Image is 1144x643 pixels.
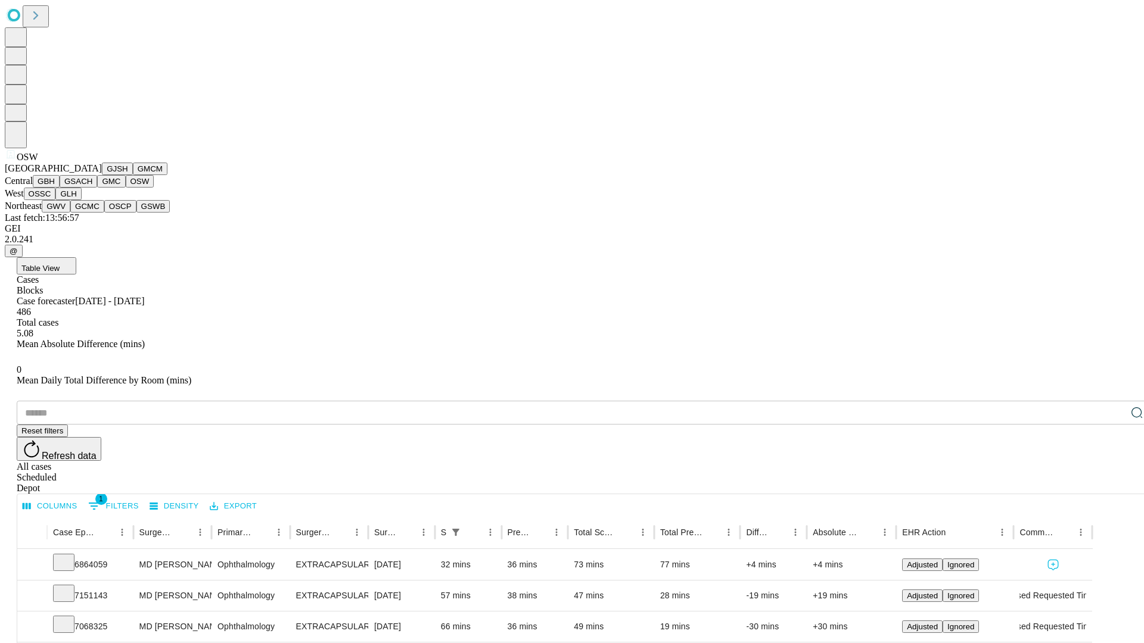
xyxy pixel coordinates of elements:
[254,524,271,541] button: Sort
[10,246,18,255] span: @
[813,580,890,611] div: +19 mins
[21,264,60,273] span: Table View
[746,550,801,580] div: +4 mins
[1011,611,1095,642] span: Used Requested Time
[508,527,531,537] div: Predicted In Room Duration
[374,527,397,537] div: Surgery Date
[374,611,429,642] div: [DATE]
[217,550,284,580] div: Ophthalmology
[5,188,24,198] span: West
[17,339,145,349] span: Mean Absolute Difference (mins)
[947,524,963,541] button: Sort
[907,560,938,569] span: Adjusted
[508,580,562,611] div: 38 mins
[296,550,362,580] div: EXTRACAPSULAR CATARACT REMOVAL WITH [MEDICAL_DATA]
[441,527,446,537] div: Scheduled In Room Duration
[5,245,23,257] button: @
[42,451,97,461] span: Refresh data
[704,524,720,541] button: Sort
[1019,611,1086,642] div: Used Requested Time
[53,580,128,611] div: 7151143
[947,622,974,631] span: Ignored
[133,163,167,175] button: GMCM
[139,527,174,537] div: Surgeon Name
[207,497,260,516] button: Export
[1056,524,1072,541] button: Sort
[441,550,496,580] div: 32 mins
[70,200,104,213] button: GCMC
[1019,527,1054,537] div: Comments
[126,175,154,188] button: OSW
[5,163,102,173] span: [GEOGRAPHIC_DATA]
[860,524,876,541] button: Sort
[441,580,496,611] div: 57 mins
[24,188,56,200] button: OSSC
[943,620,979,633] button: Ignored
[943,589,979,602] button: Ignored
[482,524,499,541] button: Menu
[660,550,735,580] div: 77 mins
[447,524,464,541] button: Show filters
[136,200,170,213] button: GSWB
[114,524,130,541] button: Menu
[60,175,97,188] button: GSACH
[508,550,562,580] div: 36 mins
[441,611,496,642] div: 66 mins
[399,524,415,541] button: Sort
[574,580,648,611] div: 47 mins
[17,375,191,385] span: Mean Daily Total Difference by Room (mins)
[5,223,1139,234] div: GEI
[17,257,76,274] button: Table View
[104,200,136,213] button: OSCP
[17,437,101,461] button: Refresh data
[97,175,125,188] button: GMC
[296,611,362,642] div: EXTRACAPSULAR CATARACT REMOVAL WITH [MEDICAL_DATA]
[1011,580,1095,611] span: Used Requested Time
[660,527,703,537] div: Total Predicted Duration
[217,580,284,611] div: Ophthalmology
[813,527,859,537] div: Absolute Difference
[271,524,287,541] button: Menu
[17,317,58,327] span: Total cases
[17,296,75,306] span: Case forecaster
[374,550,429,580] div: [DATE]
[574,527,617,537] div: Total Scheduled Duration
[147,497,202,516] button: Density
[17,364,21,374] span: 0
[296,527,331,537] div: Surgery Name
[465,524,482,541] button: Sort
[139,580,206,611] div: MD [PERSON_NAME]
[5,201,42,211] span: Northeast
[5,213,79,223] span: Last fetch: 13:56:57
[947,591,974,600] span: Ignored
[17,307,31,317] span: 486
[994,524,1011,541] button: Menu
[20,497,80,516] button: Select columns
[902,589,943,602] button: Adjusted
[1072,524,1089,541] button: Menu
[75,296,144,306] span: [DATE] - [DATE]
[17,328,33,338] span: 5.08
[943,558,979,571] button: Ignored
[508,611,562,642] div: 36 mins
[55,188,81,200] button: GLH
[618,524,635,541] button: Sort
[635,524,651,541] button: Menu
[5,234,1139,245] div: 2.0.241
[902,558,943,571] button: Adjusted
[574,550,648,580] div: 73 mins
[1019,580,1086,611] div: Used Requested Time
[23,555,41,576] button: Expand
[746,527,769,537] div: Difference
[33,175,60,188] button: GBH
[139,611,206,642] div: MD [PERSON_NAME]
[746,611,801,642] div: -30 mins
[907,591,938,600] span: Adjusted
[574,611,648,642] div: 49 mins
[97,524,114,541] button: Sort
[660,611,735,642] div: 19 mins
[876,524,893,541] button: Menu
[53,550,128,580] div: 6864059
[902,527,946,537] div: EHR Action
[548,524,565,541] button: Menu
